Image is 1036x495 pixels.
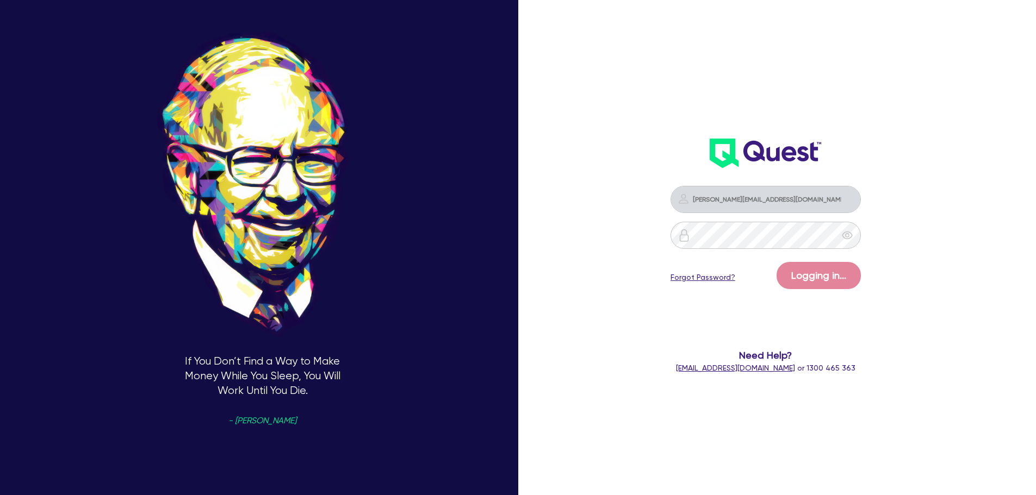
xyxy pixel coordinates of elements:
span: - [PERSON_NAME] [228,417,296,425]
img: icon-password [677,192,690,205]
a: Forgot Password? [671,272,735,283]
span: eye [842,230,853,241]
span: or 1300 465 363 [676,364,855,372]
img: wH2k97JdezQIQAAAABJRU5ErkJggg== [710,139,821,168]
input: Email address [671,186,861,213]
a: [EMAIL_ADDRESS][DOMAIN_NAME] [676,364,795,372]
img: icon-password [678,229,691,242]
span: Need Help? [627,348,905,362]
button: Logging in... [777,262,861,289]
